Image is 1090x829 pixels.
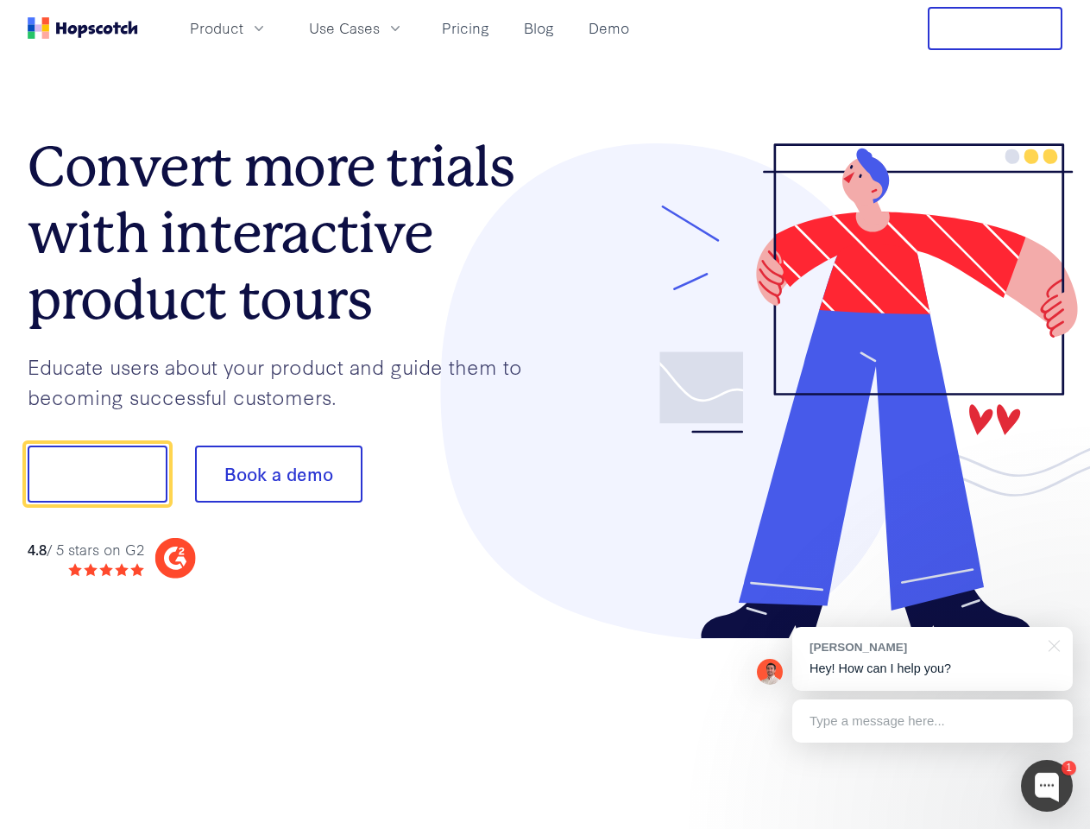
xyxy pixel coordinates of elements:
h1: Convert more trials with interactive product tours [28,134,545,332]
a: Pricing [435,14,496,42]
button: Product [180,14,278,42]
a: Home [28,17,138,39]
p: Educate users about your product and guide them to becoming successful customers. [28,351,545,411]
p: Hey! How can I help you? [810,660,1055,678]
a: Demo [582,14,636,42]
a: Blog [517,14,561,42]
button: Show me! [28,446,167,503]
strong: 4.8 [28,539,47,559]
div: [PERSON_NAME] [810,639,1038,655]
button: Free Trial [928,7,1062,50]
span: Product [190,17,243,39]
img: Mark Spera [757,659,783,685]
span: Use Cases [309,17,380,39]
button: Use Cases [299,14,414,42]
div: Type a message here... [792,699,1073,743]
div: / 5 stars on G2 [28,539,144,560]
button: Book a demo [195,446,362,503]
div: 1 [1062,761,1076,775]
